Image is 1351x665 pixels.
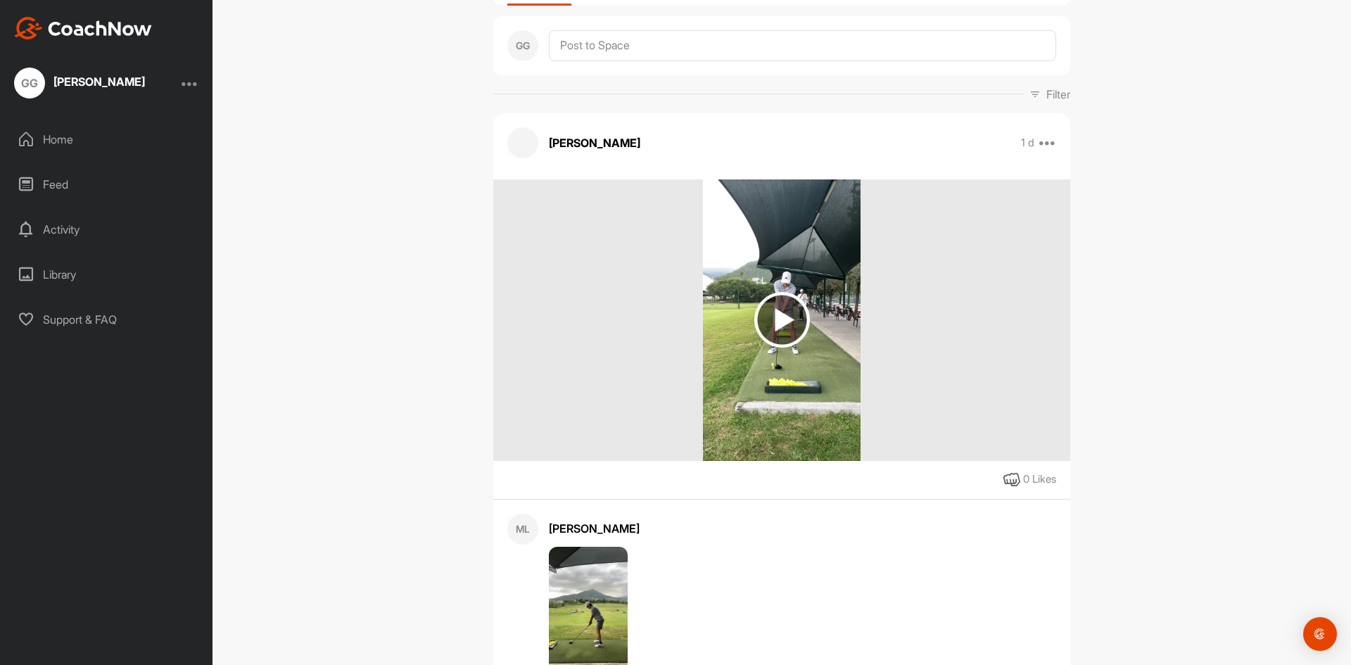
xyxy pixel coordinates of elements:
div: Support & FAQ [8,302,206,337]
div: ML [507,514,538,545]
div: GG [507,30,538,61]
div: Library [8,257,206,292]
img: play [754,292,810,348]
div: Feed [8,167,206,202]
p: [PERSON_NAME] [549,134,640,151]
p: Filter [1046,86,1070,103]
div: [PERSON_NAME] [549,520,1056,537]
p: 1 d [1021,136,1034,150]
div: Activity [8,212,206,247]
div: [PERSON_NAME] [53,76,145,87]
div: 0 Likes [1023,471,1056,488]
div: GG [14,68,45,99]
div: Open Intercom Messenger [1303,617,1337,651]
img: media [703,179,860,461]
div: Home [8,122,206,157]
img: CoachNow [14,17,152,39]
